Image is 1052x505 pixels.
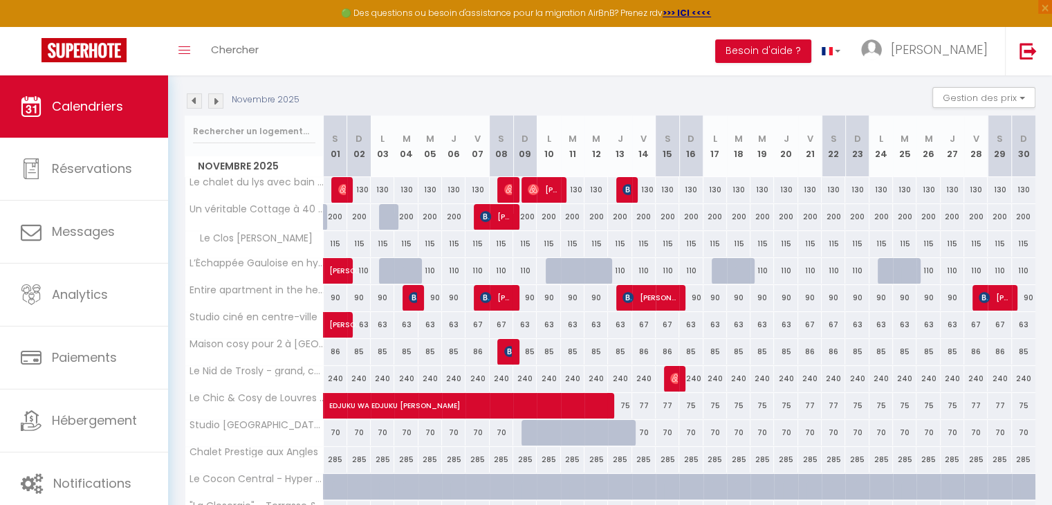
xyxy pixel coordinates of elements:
div: 200 [584,204,608,230]
div: 85 [394,339,418,365]
th: 04 [394,116,418,177]
div: 115 [822,231,845,257]
div: 110 [632,258,656,284]
div: 85 [845,339,869,365]
div: 130 [941,177,964,203]
span: Maison cosy pour 2 à [GEOGRAPHIC_DATA] – véranda & jardin [187,339,326,349]
div: 240 [513,366,537,392]
div: 90 [584,285,608,311]
abbr: V [973,132,979,145]
abbr: D [854,132,861,145]
span: [PERSON_NAME] [504,176,512,203]
th: 02 [347,116,371,177]
div: 86 [798,339,822,365]
div: 63 [608,312,631,338]
div: 63 [750,312,774,338]
div: 67 [964,312,988,338]
div: 85 [537,339,560,365]
div: 130 [1012,177,1035,203]
div: 63 [916,312,940,338]
div: 115 [513,231,537,257]
div: 115 [584,231,608,257]
div: 90 [537,285,560,311]
div: 90 [703,285,727,311]
span: [PERSON_NAME] [528,176,559,203]
div: 90 [679,285,703,311]
div: 63 [845,312,869,338]
span: Paiements [52,349,117,366]
th: 01 [324,116,347,177]
div: 200 [727,204,750,230]
div: 110 [845,258,869,284]
th: 20 [774,116,797,177]
div: 85 [727,339,750,365]
div: 86 [324,339,347,365]
p: Novembre 2025 [232,93,299,107]
div: 90 [561,285,584,311]
div: 200 [964,204,988,230]
span: [PERSON_NAME] [891,41,988,58]
div: 85 [703,339,727,365]
div: 130 [561,177,584,203]
span: [PERSON_NAME] [504,338,512,365]
div: 110 [679,258,703,284]
div: 110 [774,258,797,284]
div: 115 [941,231,964,257]
div: 90 [798,285,822,311]
th: 24 [869,116,893,177]
div: 115 [798,231,822,257]
span: [PERSON_NAME] [480,284,511,311]
abbr: M [735,132,743,145]
div: 115 [916,231,940,257]
th: 19 [750,116,774,177]
div: 200 [1012,204,1035,230]
div: 110 [1012,258,1035,284]
abbr: S [831,132,837,145]
abbr: M [924,132,932,145]
abbr: L [879,132,883,145]
div: 63 [561,312,584,338]
div: 86 [632,339,656,365]
div: 115 [347,231,371,257]
div: 110 [418,258,442,284]
div: 130 [822,177,845,203]
abbr: V [474,132,481,145]
button: Besoin d'aide ? [715,39,811,63]
div: 115 [727,231,750,257]
span: [PERSON_NAME] [622,284,677,311]
div: 200 [608,204,631,230]
div: 130 [964,177,988,203]
span: [PERSON_NAME] [338,176,346,203]
div: 130 [988,177,1011,203]
th: 29 [988,116,1011,177]
div: 115 [774,231,797,257]
span: Studio ciné en centre-ville [187,312,317,322]
div: 86 [964,339,988,365]
div: 63 [371,312,394,338]
abbr: M [758,132,766,145]
div: 115 [465,231,489,257]
abbr: L [713,132,717,145]
div: 130 [371,177,394,203]
div: 200 [561,204,584,230]
div: 85 [584,339,608,365]
div: 90 [1012,285,1035,311]
div: 110 [656,258,679,284]
abbr: M [569,132,577,145]
span: L’Échappée Gauloise en hypercentre [187,258,326,268]
div: 63 [941,312,964,338]
div: 86 [988,339,1011,365]
div: 200 [347,204,371,230]
span: Le Nid de Trosly - grand, confortable et calme [187,366,326,376]
div: 63 [418,312,442,338]
div: 90 [893,285,916,311]
div: 200 [537,204,560,230]
div: 115 [608,231,631,257]
div: 90 [347,285,371,311]
span: Novembre 2025 [185,156,323,176]
strong: >>> ICI <<<< [663,7,711,19]
a: ... [PERSON_NAME] [851,27,1005,75]
abbr: S [997,132,1003,145]
div: 110 [465,258,489,284]
div: 110 [442,258,465,284]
